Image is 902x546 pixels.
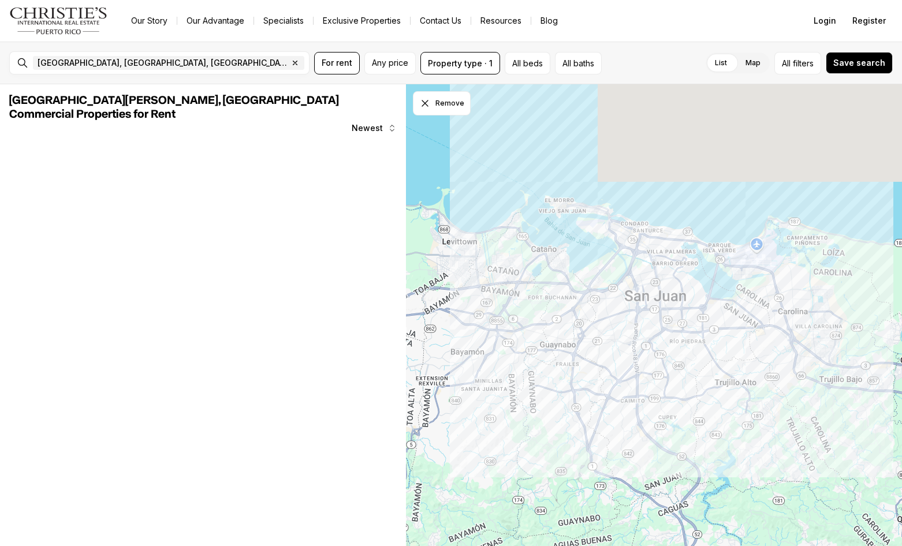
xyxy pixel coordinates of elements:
button: Contact Us [411,13,471,29]
label: Map [736,53,770,73]
a: Our Story [122,13,177,29]
button: All beds [505,52,550,74]
span: [GEOGRAPHIC_DATA], [GEOGRAPHIC_DATA], [GEOGRAPHIC_DATA] [38,58,288,68]
button: Allfilters [774,52,821,74]
a: Blog [531,13,567,29]
span: All [782,57,791,69]
span: Save search [833,58,885,68]
button: All baths [555,52,602,74]
button: Property type · 1 [420,52,500,74]
span: [GEOGRAPHIC_DATA][PERSON_NAME], [GEOGRAPHIC_DATA] Commercial Properties for Rent [9,95,339,120]
a: Our Advantage [177,13,254,29]
label: List [706,53,736,73]
a: Specialists [254,13,313,29]
button: For rent [314,52,360,74]
span: For rent [322,58,352,68]
span: filters [793,57,814,69]
button: Login [807,9,843,32]
button: Dismiss drawing [413,91,471,115]
img: logo [9,7,108,35]
button: Newest [345,117,404,140]
a: Exclusive Properties [314,13,410,29]
button: Save search [826,52,893,74]
button: Register [845,9,893,32]
span: Any price [372,58,408,68]
span: Login [814,16,836,25]
span: Register [852,16,886,25]
a: Resources [471,13,531,29]
span: Newest [352,124,383,133]
button: Any price [364,52,416,74]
